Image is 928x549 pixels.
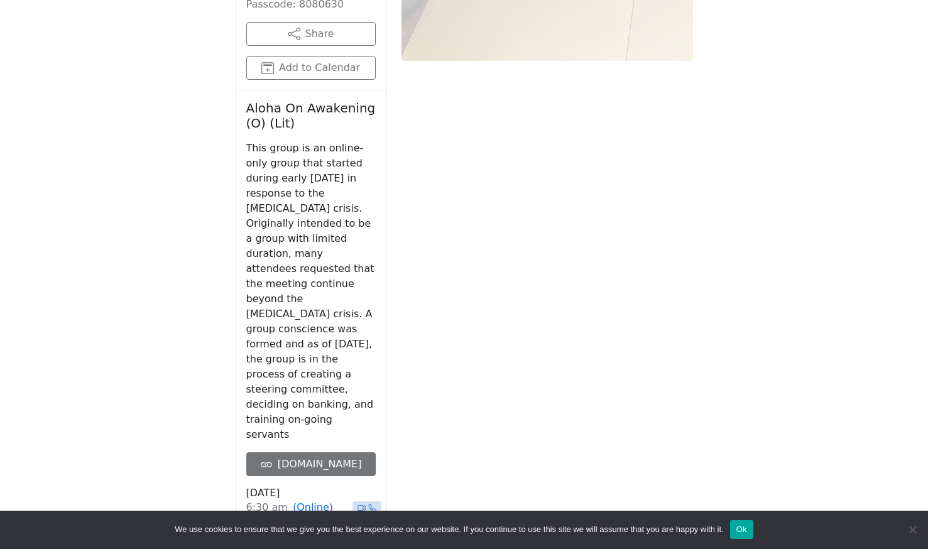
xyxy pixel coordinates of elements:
[730,520,753,539] button: Ok
[246,22,376,46] button: Share
[246,101,376,131] h2: Aloha On Awakening (O) (Lit)
[246,452,376,476] a: [DOMAIN_NAME]
[246,486,376,500] h3: [DATE]
[906,523,919,536] span: No
[246,56,376,80] button: Add to Calendar
[175,523,723,536] span: We use cookies to ensure that we give you the best experience on our website. If you continue to ...
[246,141,376,442] p: This group is an online-only group that started during early [DATE] in response to the [MEDICAL_D...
